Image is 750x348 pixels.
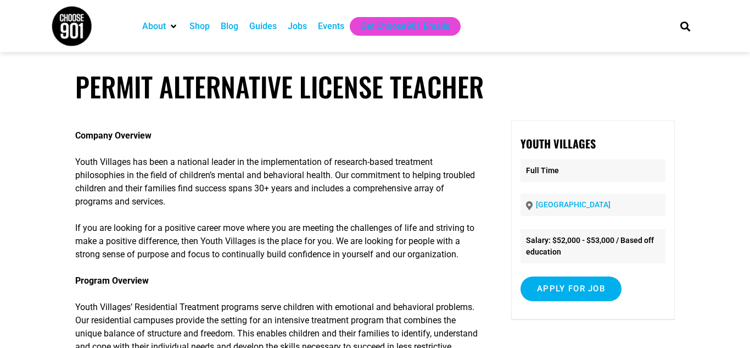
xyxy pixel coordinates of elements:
[75,222,482,261] p: If you are looking for a positive career move where you are meeting the challenges of life and st...
[520,277,622,301] input: Apply for job
[249,20,277,33] a: Guides
[75,70,675,103] h1: Permit Alternative License Teacher
[137,17,184,36] div: About
[318,20,344,33] a: Events
[75,275,149,286] strong: Program Overview
[189,20,210,33] a: Shop
[361,20,450,33] a: Get Choose901 Emails
[137,17,662,36] nav: Main nav
[221,20,238,33] a: Blog
[288,20,307,33] a: Jobs
[520,135,596,152] strong: Youth Villages
[676,17,695,35] div: Search
[75,130,152,141] strong: Company Overview
[142,20,166,33] a: About
[520,159,665,182] p: Full Time
[520,229,665,263] li: Salary: $52,000 - $53,000 / Based off education
[75,156,482,208] p: Youth Villages has been a national leader in the implementation of research-based treatment philo...
[536,200,611,209] a: [GEOGRAPHIC_DATA]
